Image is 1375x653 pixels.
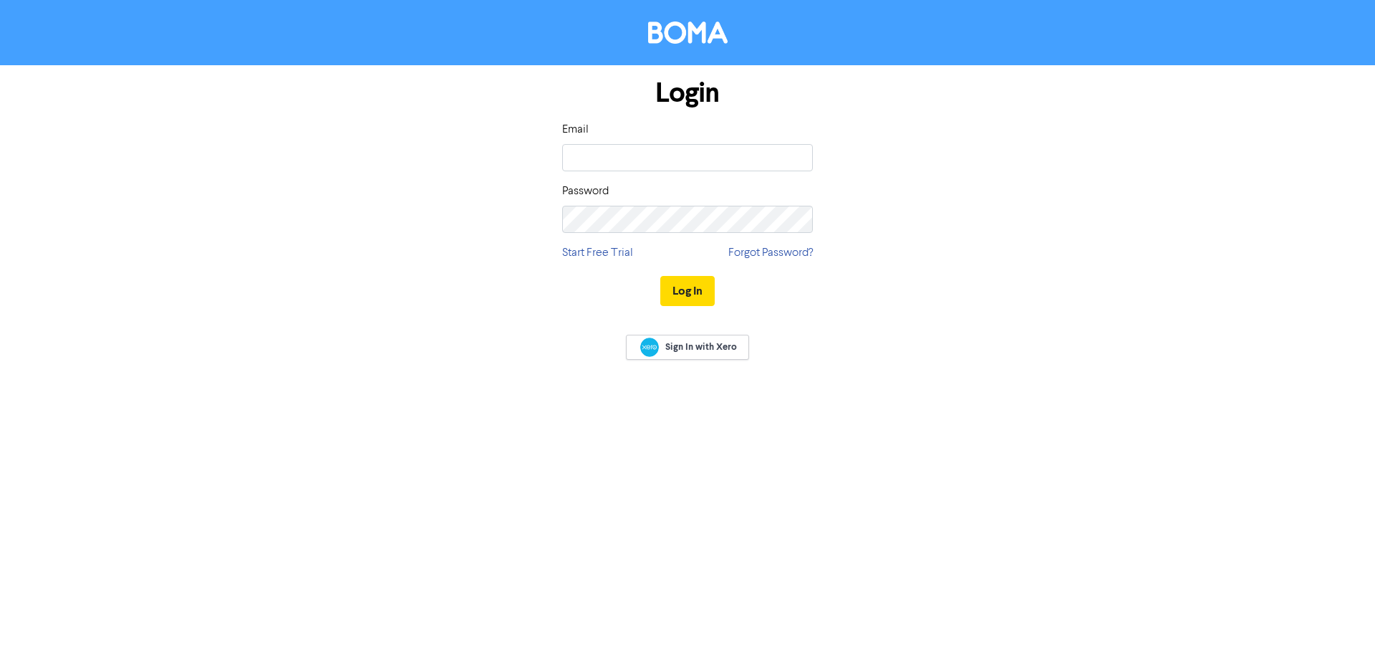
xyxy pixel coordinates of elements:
a: Forgot Password? [728,244,813,262]
img: BOMA Logo [648,22,728,44]
label: Email [562,121,589,138]
h1: Login [562,77,813,110]
button: Log In [660,276,715,306]
label: Password [562,183,609,200]
a: Sign In with Xero [626,335,749,360]
a: Start Free Trial [562,244,633,262]
span: Sign In with Xero [665,340,737,353]
img: Xero logo [640,338,659,357]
